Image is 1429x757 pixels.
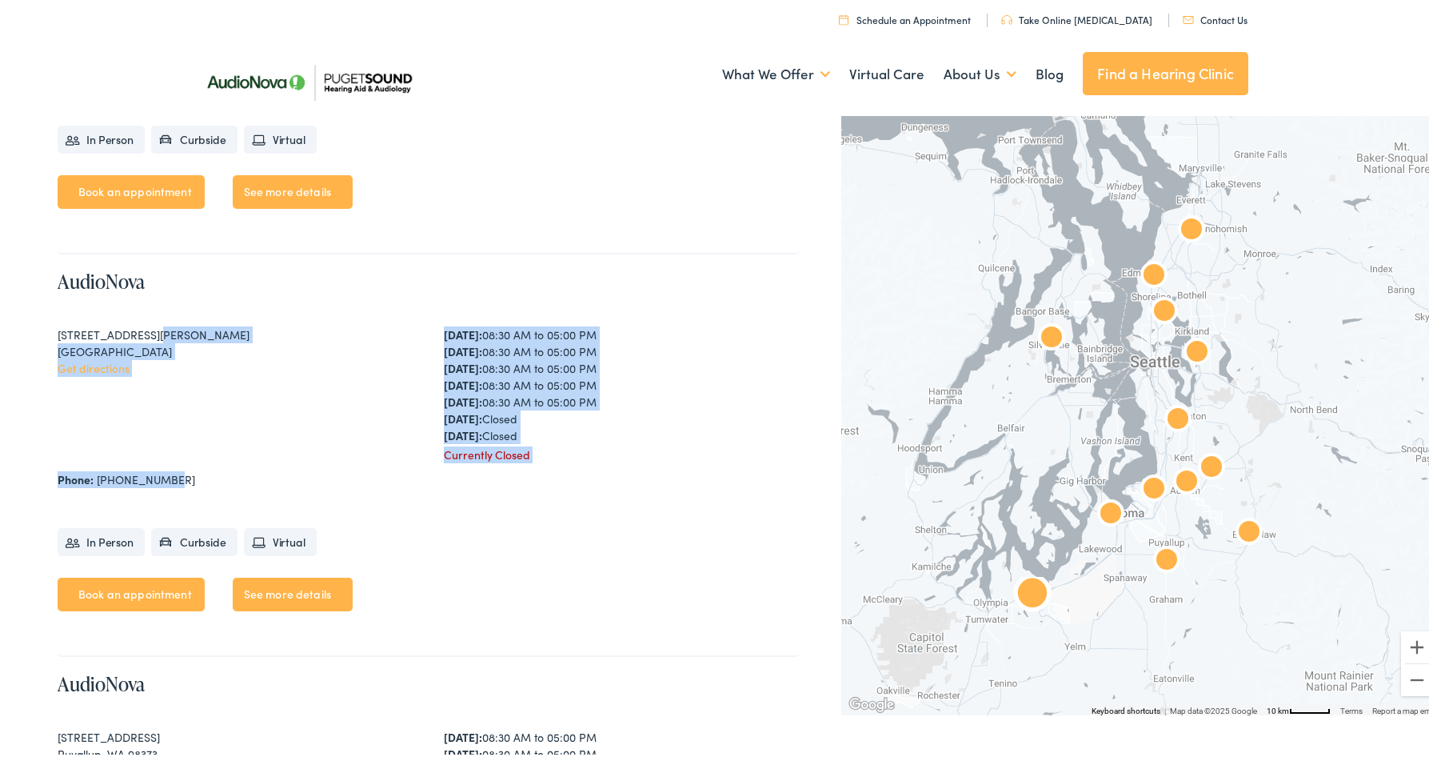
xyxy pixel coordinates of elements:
a: Blog [1036,42,1064,101]
img: utility icon [839,11,848,22]
div: AudioNova [1192,447,1231,485]
div: AudioNova [1013,574,1052,612]
a: Contact Us [1183,10,1247,23]
li: Curbside [151,525,238,553]
a: Book an appointment [58,172,205,206]
div: AudioNova [1135,468,1173,507]
a: Virtual Care [849,42,924,101]
a: Take Online [MEDICAL_DATA] [1001,10,1152,23]
a: Schedule an Appointment [839,10,971,23]
li: In Person [58,122,145,150]
a: Open this area in Google Maps (opens a new window) [845,691,898,712]
a: See more details [233,575,353,608]
div: AudioNova [1092,493,1130,531]
span: Map data ©2025 Google [1170,703,1257,712]
strong: [DATE]: [444,407,482,423]
strong: [DATE]: [444,424,482,440]
img: utility icon [1183,13,1194,21]
a: [PHONE_NUMBER] [97,468,195,484]
a: Book an appointment [58,575,205,608]
a: Find a Hearing Clinic [1083,49,1248,92]
button: Keyboard shortcuts [1092,703,1160,714]
strong: [DATE]: [444,340,482,356]
div: AudioNova [1148,539,1186,578]
div: [STREET_ADDRESS][PERSON_NAME] [58,323,414,340]
strong: [DATE]: [444,323,482,339]
span: 10 km [1267,703,1289,712]
div: AudioNova [1168,461,1206,499]
a: Terms (opens in new tab) [1340,703,1363,712]
li: Virtual [244,122,317,150]
div: AudioNova [1159,399,1197,437]
div: AudioNova [1178,331,1216,370]
strong: [DATE]: [444,726,482,742]
div: [GEOGRAPHIC_DATA] [58,340,414,357]
div: [STREET_ADDRESS] [58,726,414,743]
li: In Person [58,525,145,553]
img: Google [845,691,898,712]
div: Currently Closed [444,443,800,460]
button: Map Scale: 10 km per 48 pixels [1262,701,1335,712]
strong: [DATE]: [444,357,482,373]
a: AudioNova [58,667,145,694]
div: Puget Sound Hearing Aid &#038; Audiology by AudioNova [1172,209,1211,247]
strong: Phone: [58,468,94,484]
a: See more details [233,172,353,206]
a: About Us [944,42,1016,101]
div: AudioNova [1135,254,1173,293]
img: utility icon [1001,12,1012,22]
li: Virtual [244,525,317,553]
div: AudioNova [1145,290,1184,329]
a: What We Offer [722,42,830,101]
li: Curbside [151,122,238,150]
a: Get directions [58,357,130,373]
a: AudioNova [58,265,145,291]
strong: [DATE]: [444,374,482,390]
strong: [DATE]: [444,391,482,407]
div: AudioNova [1230,511,1268,550]
div: 08:30 AM to 05:00 PM 08:30 AM to 05:00 PM 08:30 AM to 05:00 PM 08:30 AM to 05:00 PM 08:30 AM to 0... [444,323,800,441]
div: AudioNova [1032,317,1071,355]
